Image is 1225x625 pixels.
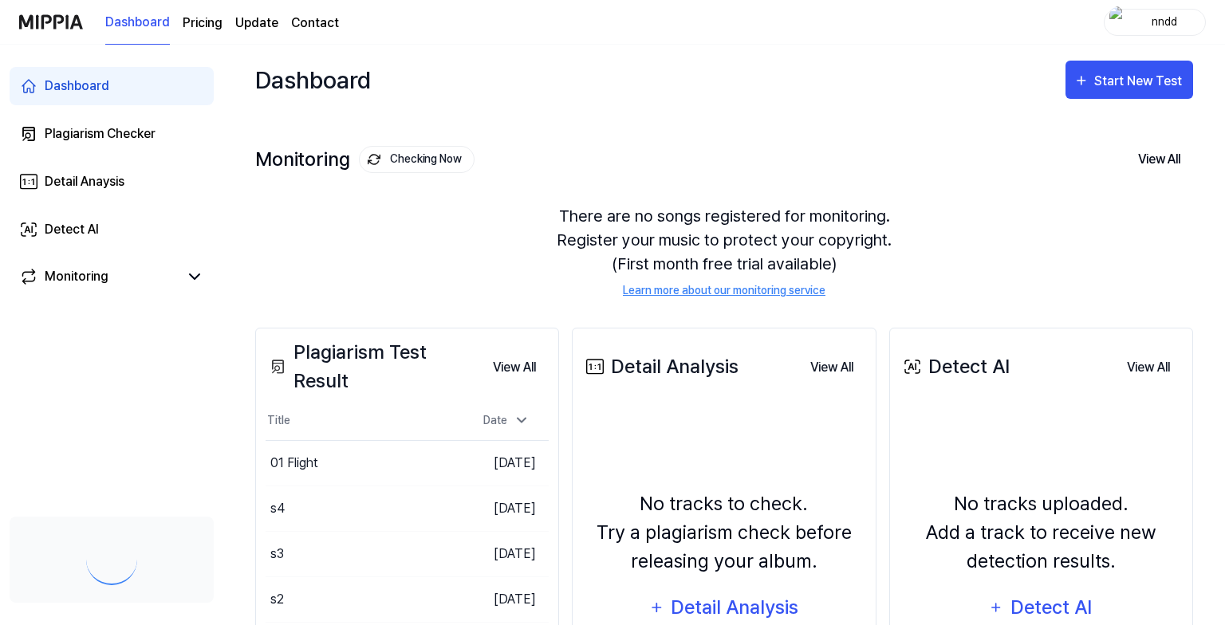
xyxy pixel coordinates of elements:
a: Dashboard [105,1,170,45]
div: Plagiarism Test Result [266,338,480,395]
a: View All [1114,351,1183,383]
a: Dashboard [10,67,214,105]
a: Update [235,14,278,33]
div: Detail Anaysis [45,172,124,191]
div: s2 [270,590,284,609]
div: Date [477,407,536,434]
div: Start New Test [1094,71,1185,92]
button: Checking Now [359,146,475,173]
div: Detect AI [900,352,1010,381]
a: Monitoring [19,267,179,286]
div: Detect AI [45,220,99,239]
div: Monitoring [255,146,475,173]
div: Dashboard [255,61,371,99]
td: [DATE] [464,531,549,576]
td: [DATE] [464,485,549,531]
div: Dashboard [45,77,109,96]
div: 01 Flight [270,454,318,473]
div: s3 [270,544,284,564]
td: [DATE] [464,576,549,622]
div: No tracks uploaded. Add a track to receive new detection results. [900,489,1183,576]
div: Detail Analysis [582,352,739,381]
div: Monitoring [45,267,108,286]
button: View All [1125,143,1193,176]
a: Learn more about our monitoring service [623,282,825,299]
a: Contact [291,14,339,33]
th: Title [266,402,464,440]
button: profilenndd [1104,9,1206,36]
a: View All [480,351,549,383]
button: View All [480,352,549,383]
a: Plagiarism Checker [10,115,214,153]
div: There are no songs registered for monitoring. Register your music to protect your copyright. (Fir... [255,185,1193,318]
div: No tracks to check. Try a plagiarism check before releasing your album. [582,489,865,576]
button: Pricing [183,14,223,33]
div: s4 [270,499,285,518]
div: Plagiarism Checker [45,124,156,143]
div: Detail Analysis [670,592,800,623]
div: nndd [1133,13,1195,30]
button: Start New Test [1065,61,1193,99]
img: profile [1109,6,1128,38]
button: View All [798,352,866,383]
div: Detect AI [1009,592,1094,623]
a: View All [798,351,866,383]
a: Detail Anaysis [10,163,214,201]
button: View All [1114,352,1183,383]
a: Detect AI [10,210,214,249]
img: monitoring Icon [368,153,380,166]
td: [DATE] [464,440,549,485]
